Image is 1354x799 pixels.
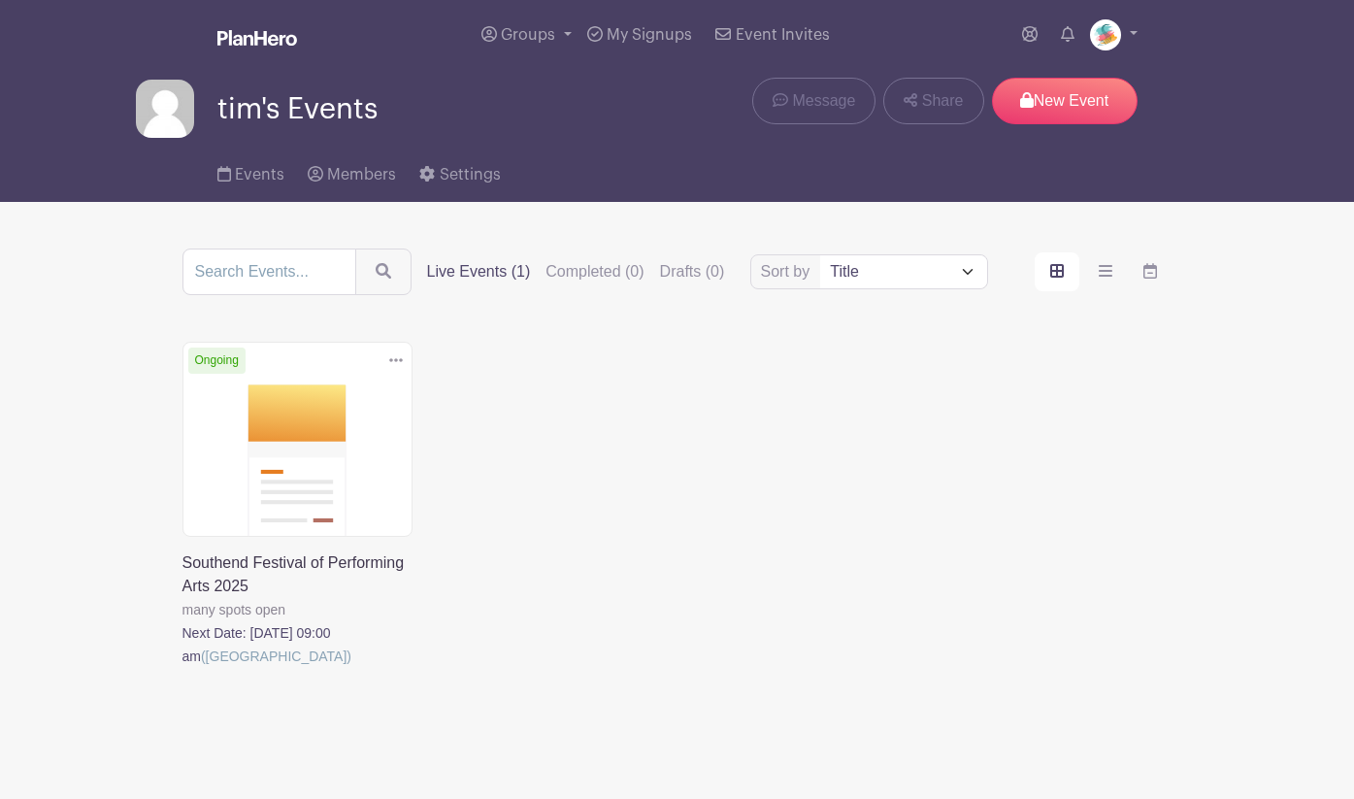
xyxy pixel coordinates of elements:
img: logo_white-6c42ec7e38ccf1d336a20a19083b03d10ae64f83f12c07503d8b9e83406b4c7d.svg [217,30,297,46]
a: Share [883,78,983,124]
span: Event Invites [736,27,830,43]
label: Completed (0) [545,260,644,283]
img: PROFILE-IMAGE-Southend-Festival-PA-Logo.png [1090,19,1121,50]
label: Drafts (0) [660,260,725,283]
p: New Event [992,78,1138,124]
span: My Signups [607,27,692,43]
span: Share [922,89,964,113]
div: order and view [1035,252,1172,291]
span: Members [327,167,396,183]
a: Events [217,140,284,202]
span: Groups [501,27,555,43]
a: Members [308,140,396,202]
input: Search Events... [182,249,356,295]
span: Message [792,89,855,113]
label: Live Events (1) [427,260,531,283]
a: Message [752,78,875,124]
span: Events [235,167,284,183]
label: Sort by [761,260,816,283]
a: Settings [419,140,500,202]
span: tim's Events [217,93,378,125]
img: default-ce2991bfa6775e67f084385cd625a349d9dcbb7a52a09fb2fda1e96e2d18dcdb.png [136,80,194,138]
span: Settings [440,167,501,183]
div: filters [427,260,725,283]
